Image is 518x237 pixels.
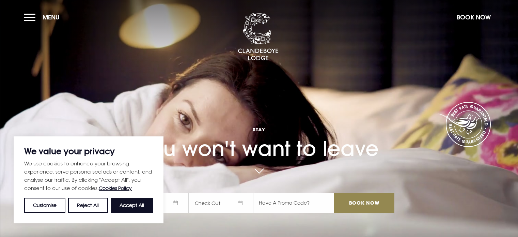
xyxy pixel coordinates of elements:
span: Check Out [188,193,253,213]
button: Customise [24,198,65,213]
input: Book Now [334,193,394,213]
h1: You won't want to leave [124,111,394,161]
p: We use cookies to enhance your browsing experience, serve personalised ads or content, and analys... [24,159,153,192]
span: Menu [43,13,60,21]
div: We value your privacy [14,136,163,223]
button: Reject All [68,198,108,213]
a: Cookies Policy [99,185,132,191]
span: Stay [124,126,394,133]
button: Book Now [453,10,494,25]
button: Menu [24,10,63,25]
img: Clandeboye Lodge [238,13,279,61]
input: Have A Promo Code? [253,193,334,213]
p: We value your privacy [24,147,153,155]
button: Accept All [111,198,153,213]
